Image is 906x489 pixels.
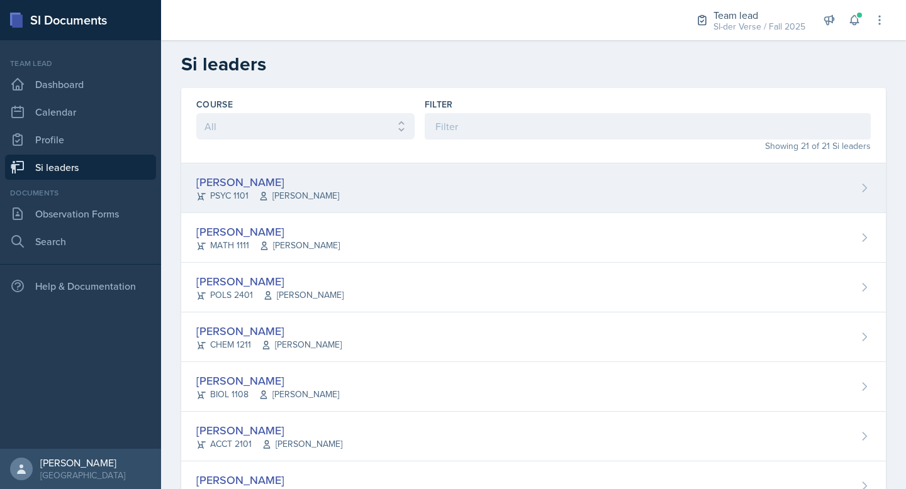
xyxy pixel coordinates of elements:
[196,422,342,439] div: [PERSON_NAME]
[181,53,886,75] h2: Si leaders
[425,140,871,153] div: Showing 21 of 21 Si leaders
[713,20,805,33] div: SI-der Verse / Fall 2025
[196,437,342,451] div: ACCT 2101
[5,273,156,299] div: Help & Documentation
[5,229,156,254] a: Search
[196,273,344,290] div: [PERSON_NAME]
[5,155,156,180] a: Si leaders
[196,189,339,202] div: PSYC 1101
[713,8,805,23] div: Team lead
[181,213,886,263] a: [PERSON_NAME] MATH 1111[PERSON_NAME]
[5,201,156,226] a: Observation Forms
[181,312,886,362] a: [PERSON_NAME] CHEM 1211[PERSON_NAME]
[259,388,339,401] span: [PERSON_NAME]
[261,338,342,351] span: [PERSON_NAME]
[181,412,886,461] a: [PERSON_NAME] ACCT 2101[PERSON_NAME]
[196,388,339,401] div: BIOL 1108
[196,372,339,389] div: [PERSON_NAME]
[196,98,233,111] label: Course
[259,239,340,252] span: [PERSON_NAME]
[196,322,342,339] div: [PERSON_NAME]
[181,263,886,312] a: [PERSON_NAME] POLS 2401[PERSON_NAME]
[196,173,339,190] div: [PERSON_NAME]
[181,163,886,213] a: [PERSON_NAME] PSYC 1101[PERSON_NAME]
[259,189,339,202] span: [PERSON_NAME]
[40,456,125,469] div: [PERSON_NAME]
[425,98,453,111] label: Filter
[5,127,156,152] a: Profile
[40,469,125,481] div: [GEOGRAPHIC_DATA]
[196,288,344,302] div: POLS 2401
[425,113,871,140] input: Filter
[5,187,156,199] div: Documents
[181,362,886,412] a: [PERSON_NAME] BIOL 1108[PERSON_NAME]
[263,288,344,302] span: [PERSON_NAME]
[5,72,156,97] a: Dashboard
[196,239,340,252] div: MATH 1111
[5,99,156,124] a: Calendar
[196,223,340,240] div: [PERSON_NAME]
[196,338,342,351] div: CHEM 1211
[262,437,342,451] span: [PERSON_NAME]
[5,58,156,69] div: Team lead
[196,471,344,488] div: [PERSON_NAME]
